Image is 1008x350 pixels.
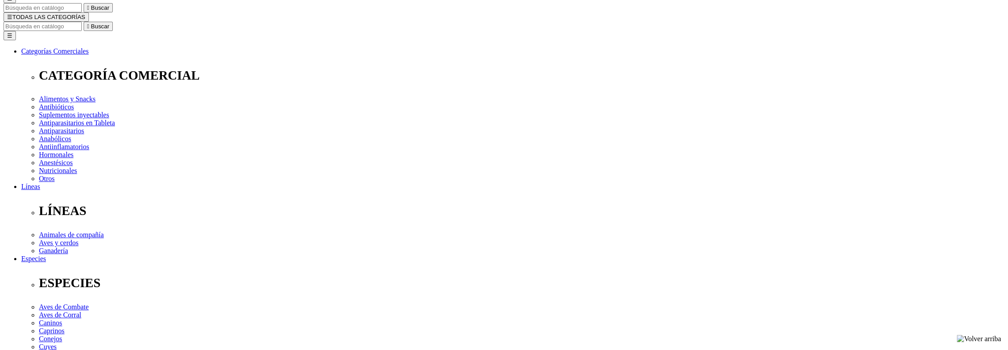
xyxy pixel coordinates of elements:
i:  [87,23,89,30]
a: Nutricionales [39,167,77,174]
a: Antibióticos [39,103,74,111]
a: Suplementos inyectables [39,111,109,119]
a: Animales de compañía [39,231,104,238]
p: ESPECIES [39,276,1004,290]
a: Anestésicos [39,159,73,166]
a: Categorías Comerciales [21,47,88,55]
a: Hormonales [39,151,73,158]
span: ☰ [7,14,12,20]
input: Buscar [4,22,82,31]
button:  Buscar [84,22,113,31]
a: Antiinflamatorios [39,143,89,150]
button: ☰TODAS LAS CATEGORÍAS [4,12,89,22]
a: Anabólicos [39,135,71,142]
input: Buscar [4,3,82,12]
i:  [87,4,89,11]
p: LÍNEAS [39,204,1004,218]
a: Otros [39,175,55,182]
a: Líneas [21,183,40,190]
img: Volver arriba [957,335,1001,343]
p: CATEGORÍA COMERCIAL [39,68,1004,83]
a: Alimentos y Snacks [39,95,96,103]
a: Ganadería [39,247,68,254]
button:  Buscar [84,3,113,12]
a: Aves y cerdos [39,239,78,246]
button: ☰ [4,31,16,40]
iframe: Brevo live chat [4,254,153,346]
span: Buscar [91,23,109,30]
span: Buscar [91,4,109,11]
a: Antiparasitarios en Tableta [39,119,115,127]
a: Antiparasitarios [39,127,84,135]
